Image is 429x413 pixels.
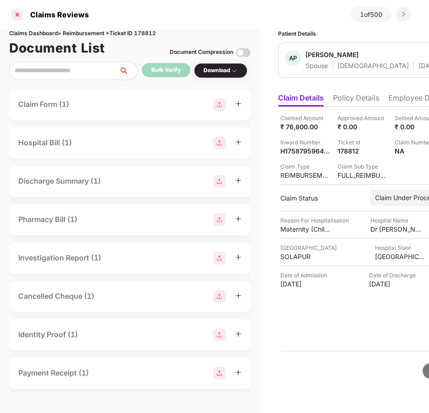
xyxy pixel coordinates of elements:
[338,171,388,180] div: FULL_REIMBURSEMENT
[280,216,349,225] div: Reason For Hospitalisation
[369,280,419,288] div: [DATE]
[370,216,421,225] div: Hospital Name
[213,213,226,226] img: svg+xml;base64,PHN2ZyBpZD0iR3JvdXBfMjg4MTMiIGRhdGEtbmFtZT0iR3JvdXAgMjg4MTMiIHhtbG5zPSJodHRwOi8vd3...
[280,171,331,180] div: REIMBURSEMENT
[400,11,407,18] img: svg+xml;base64,PHN2ZyBpZD0iRHJvcGRvd24tMzJ4MzIiIHhtbG5zPSJodHRwOi8vd3d3LnczLm9yZy8yMDAwL3N2ZyIgd2...
[235,254,241,260] span: plus
[280,122,331,131] div: ₹ 76,800.00
[280,244,337,252] div: [GEOGRAPHIC_DATA]
[213,252,226,265] img: svg+xml;base64,PHN2ZyBpZD0iR3JvdXBfMjg4MTMiIGRhdGEtbmFtZT0iR3JvdXAgMjg4MTMiIHhtbG5zPSJodHRwOi8vd3...
[338,138,388,147] div: Ticket Id
[280,225,331,233] div: Maternity (Child Birth)
[278,93,324,106] li: Claim Details
[118,62,138,80] button: search
[306,50,359,59] div: [PERSON_NAME]
[278,29,316,38] div: Patient Details
[118,67,137,74] span: search
[25,10,89,19] div: Claims Reviews
[235,292,241,299] span: plus
[280,162,331,171] div: Claim Type
[338,61,409,70] div: [DEMOGRAPHIC_DATA]
[18,175,101,187] div: Discharge Summary (1)
[280,114,331,122] div: Claimed Amount
[151,66,181,74] div: Bulk Verify
[280,280,331,288] div: [DATE]
[235,139,241,145] span: plus
[280,147,331,155] div: H1758795964142808474
[18,367,89,379] div: Payment Receipt (1)
[369,271,419,280] div: Date of Discharge
[18,214,77,225] div: Pharmacy Bill (1)
[235,177,241,184] span: plus
[213,98,226,111] img: svg+xml;base64,PHN2ZyBpZD0iR3JvdXBfMjg4MTMiIGRhdGEtbmFtZT0iR3JvdXAgMjg4MTMiIHhtbG5zPSJodHRwOi8vd3...
[231,67,238,74] img: svg+xml;base64,PHN2ZyBpZD0iRHJvcGRvd24tMzJ4MzIiIHhtbG5zPSJodHRwOi8vd3d3LnczLm9yZy8yMDAwL3N2ZyIgd2...
[18,291,94,302] div: Cancelled Cheque (1)
[306,61,328,70] div: Spouse
[280,271,331,280] div: Date of Admission
[213,175,226,188] img: svg+xml;base64,PHN2ZyBpZD0iR3JvdXBfMjg4MTMiIGRhdGEtbmFtZT0iR3JvdXAgMjg4MTMiIHhtbG5zPSJodHRwOi8vd3...
[280,252,331,261] div: SOLAPUR
[235,216,241,222] span: plus
[235,369,241,376] span: plus
[18,329,78,340] div: Identity Proof (1)
[285,50,301,66] div: AP
[18,252,101,264] div: Investigation Report (1)
[370,225,421,233] div: Dr [PERSON_NAME] Apex Superspeciality Hospital and [GEOGRAPHIC_DATA] [GEOGRAPHIC_DATA]
[375,252,425,261] div: [GEOGRAPHIC_DATA]
[333,93,379,106] li: Policy Details
[213,367,226,380] img: svg+xml;base64,PHN2ZyBpZD0iR3JvdXBfMjg4MTMiIGRhdGEtbmFtZT0iR3JvdXAgMjg4MTMiIHhtbG5zPSJodHRwOi8vd3...
[235,101,241,107] span: plus
[18,137,72,148] div: Hospital Bill (1)
[280,138,331,147] div: Inward Number
[338,162,388,171] div: Claim Sub Type
[338,122,388,131] div: ₹ 0.00
[236,45,251,60] img: svg+xml;base64,PHN2ZyBpZD0iVG9nZ2xlLTMyeDMyIiB4bWxucz0iaHR0cDovL3d3dy53My5vcmcvMjAwMC9zdmciIHdpZH...
[213,328,226,341] img: svg+xml;base64,PHN2ZyBpZD0iR3JvdXBfMjg4MTMiIGRhdGEtbmFtZT0iR3JvdXAgMjg4MTMiIHhtbG5zPSJodHRwOi8vd3...
[375,244,425,252] div: Hospital State
[338,147,388,155] div: 178812
[9,38,105,58] h1: Document List
[351,7,391,22] div: 1 of 500
[18,99,69,110] div: Claim Form (1)
[213,290,226,303] img: svg+xml;base64,PHN2ZyBpZD0iR3JvdXBfMjg4MTMiIGRhdGEtbmFtZT0iR3JvdXAgMjg4MTMiIHhtbG5zPSJodHRwOi8vd3...
[235,331,241,337] span: plus
[170,48,233,57] div: Document Compression
[204,66,238,75] div: Download
[338,114,388,122] div: Approved Amount
[213,137,226,149] img: svg+xml;base64,PHN2ZyBpZD0iR3JvdXBfMjg4MTMiIGRhdGEtbmFtZT0iR3JvdXAgMjg4MTMiIHhtbG5zPSJodHRwOi8vd3...
[280,194,360,202] div: Claim Status
[9,29,251,38] div: Claims Dashboard > Reimbursement > Ticket ID 178812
